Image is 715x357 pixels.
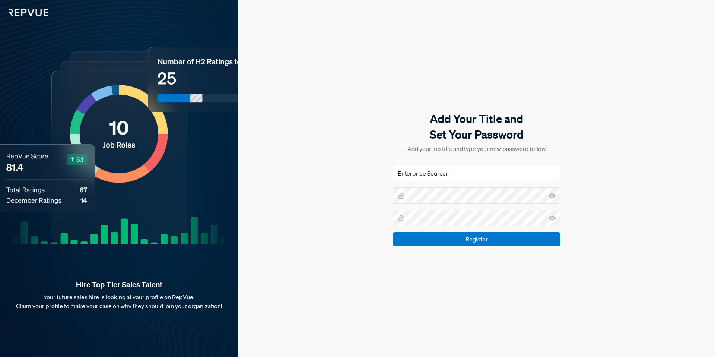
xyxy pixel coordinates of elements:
input: Job Title [393,165,560,181]
h5: Add Your Title and Set Your Password [393,111,560,142]
input: Register [393,232,560,246]
strong: Hire Top-Tier Sales Talent [12,280,226,290]
p: Your future sales hire is looking at your profile on RepVue. Claim your profile to make your case... [12,293,226,310]
p: Add your job title and type your new password below [393,144,560,153]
